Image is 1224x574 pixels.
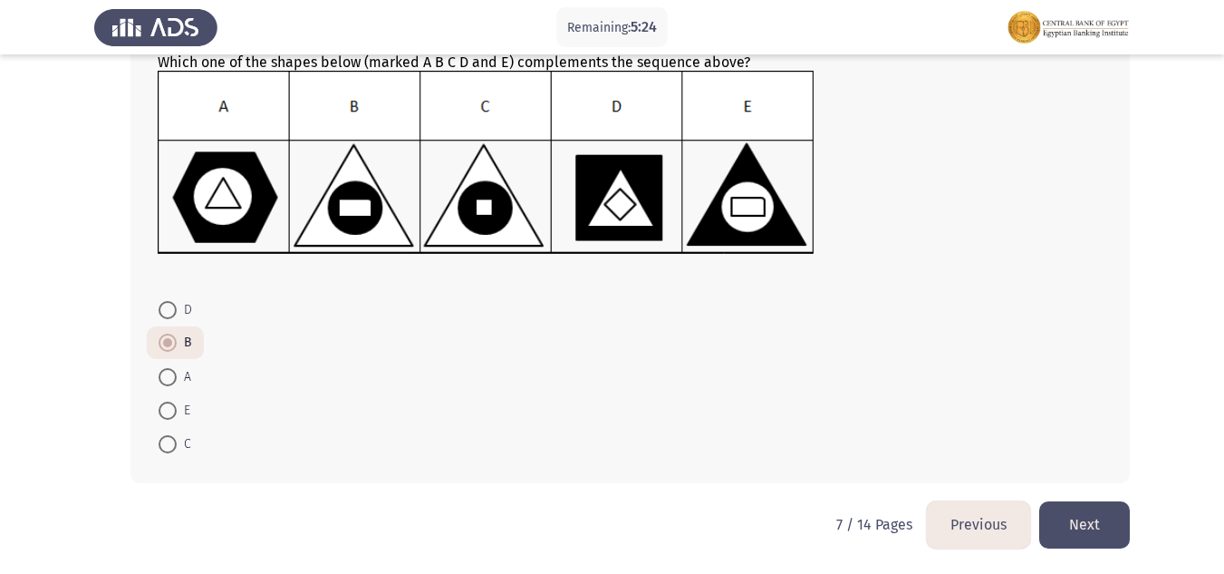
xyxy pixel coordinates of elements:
span: E [177,400,190,422]
span: A [177,366,191,388]
span: C [177,433,191,455]
img: Assess Talent Management logo [94,2,217,53]
button: load previous page [927,501,1030,548]
span: D [177,299,192,321]
img: UkFYMDA5MUIucG5nMTYyMjAzMzI0NzA2Ng==.png [158,71,814,255]
p: Remaining: [567,16,657,39]
span: B [177,332,192,354]
button: load next page [1039,501,1130,548]
span: 5:24 [631,18,657,35]
img: Assessment logo of FOCUS Assessment 3 Modules EN [1007,2,1130,53]
p: 7 / 14 Pages [836,516,912,533]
